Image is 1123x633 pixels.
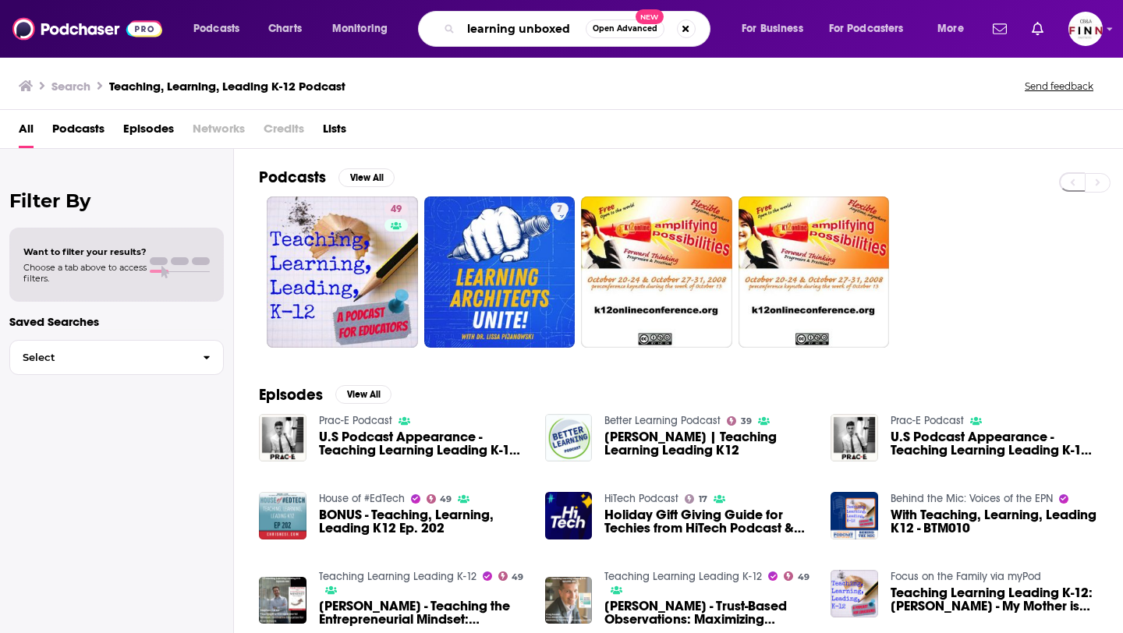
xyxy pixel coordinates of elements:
button: View All [335,385,391,404]
span: Monitoring [332,18,388,40]
img: U.S Podcast Appearance - Teaching Learning Leading K-12 Part 2 [831,414,878,461]
a: Podchaser - Follow, Share and Rate Podcasts [12,14,162,44]
a: U.S Podcast Appearance - Teaching Learning Leading K-12 Part 1 [319,430,526,457]
span: Choose a tab above to access filters. [23,262,147,284]
span: Podcasts [193,18,239,40]
div: Search podcasts, credits, & more... [433,11,725,47]
span: Charts [268,18,302,40]
span: Networks [193,116,245,148]
img: Holiday Gift Giving Guide for Techies from HiTech Podcast & Teaching Learning Leading K-12 [545,492,593,539]
a: 49 [784,571,809,581]
a: 49 [267,196,418,348]
a: Craig Randall - Trust-Based Observations: Maximizing Teaching and Learning Growth - 392 [604,599,812,626]
a: EpisodesView All [259,385,391,405]
button: Open AdvancedNew [586,19,664,38]
a: Dr. Steven Miletto | Teaching Learning Leading K12 [604,430,812,457]
a: Charts [258,16,311,41]
span: [PERSON_NAME] - Trust-Based Observations: Maximizing Teaching and Learning Growth - 392 [604,599,812,626]
span: Select [10,352,190,362]
a: Show notifications dropdown [1026,16,1050,42]
button: open menu [926,16,983,41]
span: 49 [798,574,809,581]
h3: Teaching, Learning, Leading K-12 Podcast [109,79,345,94]
input: Search podcasts, credits, & more... [461,16,586,41]
a: House of #EdTech [319,492,405,505]
a: All [19,116,34,148]
span: Episodes [123,116,174,148]
a: Lists [323,116,346,148]
a: Focus on the Family via myPod [891,570,1041,583]
button: open menu [182,16,260,41]
span: [PERSON_NAME] | Teaching Learning Leading K12 [604,430,812,457]
a: With Teaching, Learning, Leading K12 - BTM010 [891,508,1098,535]
h2: Podcasts [259,168,326,187]
span: New [636,9,664,24]
span: 49 [440,496,452,503]
a: Prac-E Podcast [891,414,964,427]
img: Teaching Learning Leading K-12: Kathleen Bjork - My Mother is Losing Her Memory, and I am Losing ... [831,570,878,617]
img: Stephen Carter - Teaching the Entrepreneurial Mindset: Innovative Education for K-12 Schools - 664 [259,577,306,624]
span: 49 [391,202,402,217]
span: Teaching Learning Leading K-12: [PERSON_NAME] - My Mother is Losing Her Memory, and I am Losing M... [891,586,1098,613]
a: 49 [427,494,452,504]
a: 39 [727,416,752,426]
h2: Episodes [259,385,323,405]
a: PodcastsView All [259,168,395,187]
img: With Teaching, Learning, Leading K12 - BTM010 [831,492,878,539]
a: Teaching Learning Leading K-12 [319,570,476,583]
button: Select [9,340,224,375]
span: Credits [264,116,304,148]
span: For Podcasters [829,18,904,40]
span: Want to filter your results? [23,246,147,257]
span: 49 [512,574,523,581]
img: U.S Podcast Appearance - Teaching Learning Leading K-12 Part 1 [259,414,306,461]
img: User Profile [1068,12,1103,46]
img: BONUS - Teaching, Learning, Leading K12 Ep. 202 [259,492,306,539]
a: Podcasts [52,116,105,148]
span: 39 [741,418,752,425]
p: Saved Searches [9,314,224,329]
h3: Search [51,79,90,94]
a: Holiday Gift Giving Guide for Techies from HiTech Podcast & Teaching Learning Leading K-12 [604,508,812,535]
a: Show notifications dropdown [987,16,1013,42]
a: 49 [384,203,408,215]
h2: Filter By [9,189,224,212]
span: For Business [742,18,803,40]
button: Show profile menu [1068,12,1103,46]
a: 7 [551,203,569,215]
span: [PERSON_NAME] - Teaching the Entrepreneurial Mindset: Innovative Education for K-12 Schools - 664 [319,599,526,626]
a: 17 [685,494,707,504]
button: Send feedback [1020,80,1098,93]
button: open menu [731,16,823,41]
a: Teaching Learning Leading K-12 [604,570,762,583]
a: 7 [424,196,576,348]
a: Prac-E Podcast [319,414,392,427]
a: BONUS - Teaching, Learning, Leading K12 Ep. 202 [319,508,526,535]
span: 17 [699,496,707,503]
button: open menu [819,16,926,41]
a: HiTech Podcast [604,492,678,505]
img: Dr. Steven Miletto | Teaching Learning Leading K12 [545,414,593,461]
span: Logged in as FINNMadison [1068,12,1103,46]
img: Craig Randall - Trust-Based Observations: Maximizing Teaching and Learning Growth - 392 [545,577,593,624]
button: View All [338,168,395,187]
a: U.S Podcast Appearance - Teaching Learning Leading K-12 Part 2 [891,430,1098,457]
a: Teaching Learning Leading K-12: Kathleen Bjork - My Mother is Losing Her Memory, and I am Losing ... [891,586,1098,613]
span: Open Advanced [593,25,657,33]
